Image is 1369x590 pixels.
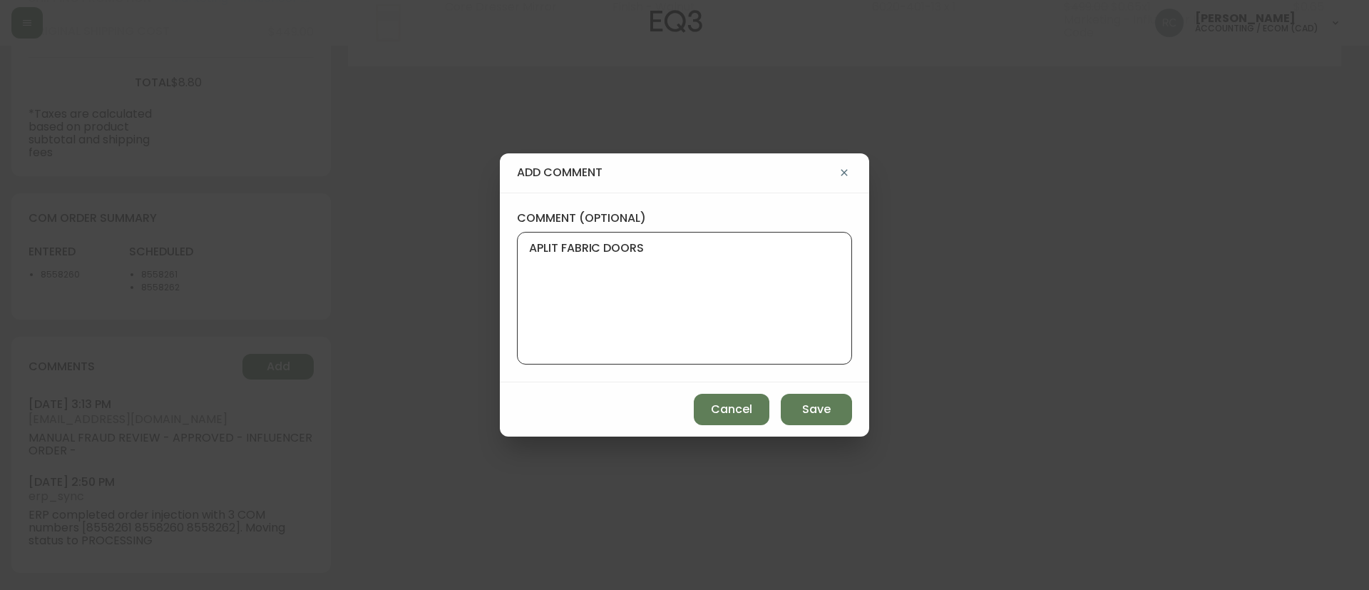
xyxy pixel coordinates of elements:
[802,402,831,417] span: Save
[517,165,836,180] h4: add comment
[781,394,852,425] button: Save
[694,394,769,425] button: Cancel
[711,402,752,417] span: Cancel
[517,210,852,226] label: comment (optional)
[529,241,840,355] textarea: APLIT FABRIC DOORS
